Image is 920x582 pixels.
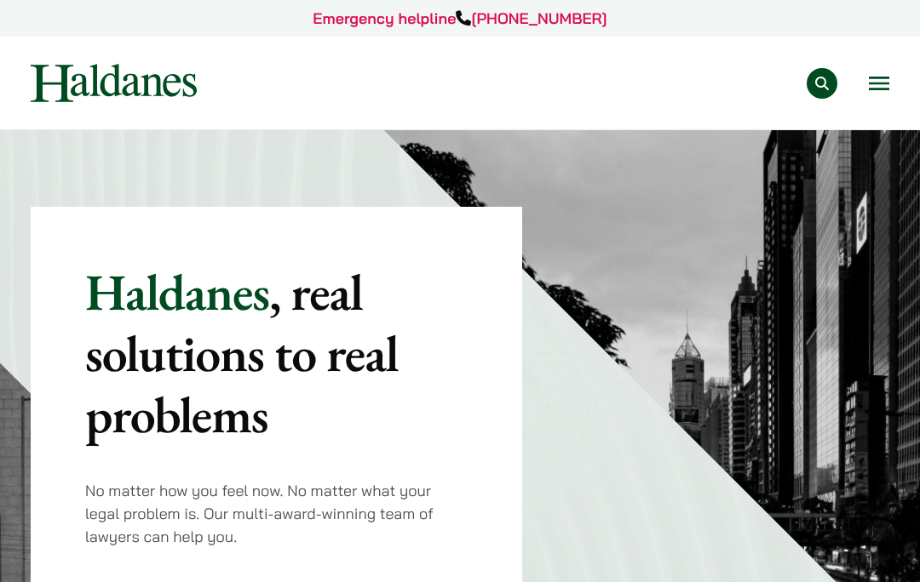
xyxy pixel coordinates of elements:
[85,259,398,448] mark: , real solutions to real problems
[85,479,468,548] p: No matter how you feel now. No matter what your legal problem is. Our multi-award-winning team of...
[313,9,607,28] a: Emergency helpline[PHONE_NUMBER]
[807,68,837,99] button: Search
[85,261,468,445] p: Haldanes
[869,77,889,90] button: Open menu
[31,64,197,102] img: Logo of Haldanes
